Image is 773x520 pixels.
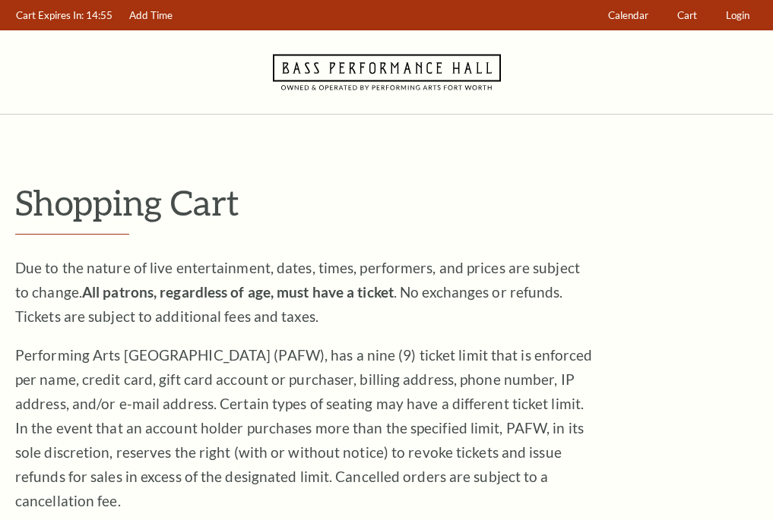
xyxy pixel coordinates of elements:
[86,9,112,21] span: 14:55
[15,343,593,513] p: Performing Arts [GEOGRAPHIC_DATA] (PAFW), has a nine (9) ticket limit that is enforced per name, ...
[670,1,705,30] a: Cart
[16,9,84,21] span: Cart Expires In:
[15,259,580,325] span: Due to the nature of live entertainment, dates, times, performers, and prices are subject to chan...
[719,1,757,30] a: Login
[677,9,697,21] span: Cart
[82,283,394,301] strong: All patrons, regardless of age, must have a ticket
[122,1,180,30] a: Add Time
[726,9,749,21] span: Login
[601,1,656,30] a: Calendar
[15,183,758,222] p: Shopping Cart
[608,9,648,21] span: Calendar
